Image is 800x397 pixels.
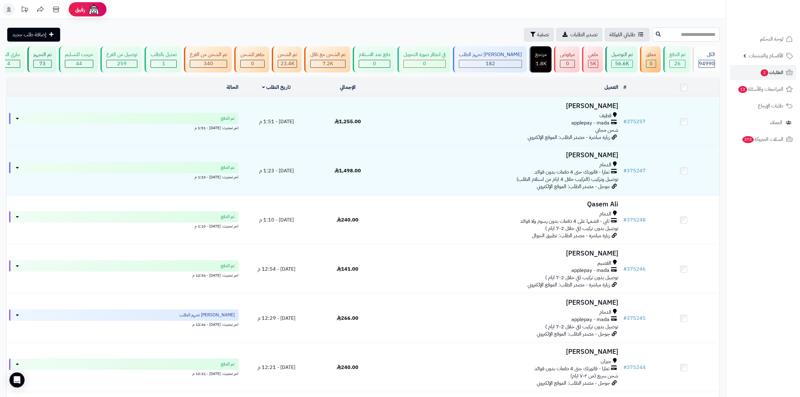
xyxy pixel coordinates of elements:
[9,272,238,278] div: اخر تحديث: [DATE] - 12:54 م
[699,51,715,58] div: الكل
[65,60,93,67] div: 44
[545,274,618,281] span: توصيل بدون تركيب (في خلال 2-7 ايام )
[259,167,294,175] span: [DATE] - 1:23 م
[623,364,627,371] span: #
[151,60,176,67] div: 1
[12,31,46,38] span: إضافة طلب جديد
[386,250,618,257] h3: [PERSON_NAME]
[699,60,715,67] span: 94990
[612,60,632,67] div: 56621
[770,118,782,127] span: العملاء
[9,372,25,388] div: Open Intercom Messenger
[65,51,93,58] div: خرجت للتسليم
[691,46,721,72] a: الكل94990
[337,364,358,371] span: 240.00
[151,51,177,58] div: تعديل بالطلب
[404,60,445,67] div: 0
[535,60,546,67] div: 1811
[76,60,82,67] span: 44
[396,46,452,72] a: في انتظار صورة التحويل 0
[221,115,235,122] span: تم الدفع
[240,51,265,58] div: جاهز للشحن
[639,46,662,72] a: معلق 0
[117,60,127,67] span: 259
[556,28,603,42] a: تصدير الطلبات
[251,60,254,67] span: 0
[524,28,554,42] button: تصفية
[323,60,333,67] span: 7.2K
[278,51,297,58] div: تم الشحن
[534,365,609,372] span: تمارا - فاتورتك حتى 4 دفعات بدون فوائد
[359,51,390,58] div: دفع عند الاستلام
[599,112,611,119] span: قطيف
[588,51,598,58] div: ملغي
[623,265,646,273] a: #375246
[623,167,627,175] span: #
[386,152,618,159] h3: [PERSON_NAME]
[107,60,137,67] div: 259
[75,6,85,13] span: رفيق
[537,183,610,190] span: جوجل - مصدر الطلب: الموقع الإلكتروني
[615,60,629,67] span: 56.6K
[758,101,783,110] span: طلبات الإرجاع
[571,119,609,127] span: applepay - mada
[597,260,611,267] span: القصيم
[143,46,183,72] a: تعديل بالطلب 1
[623,118,627,125] span: #
[9,321,238,327] div: اخر تحديث: [DATE] - 12:46 م
[623,216,646,224] a: #375248
[760,68,783,77] span: الطلبات
[278,60,297,67] div: 23433
[204,60,213,67] span: 340
[609,31,635,38] span: طلباتي المُوكلة
[359,60,390,67] div: 0
[528,134,610,141] span: زيارة مباشرة - مصدر الطلب: الموقع الإلكتروني
[7,60,10,67] span: 4
[258,265,295,273] span: [DATE] - 12:54 م
[386,102,618,110] h3: [PERSON_NAME]
[459,51,522,58] div: [PERSON_NAME] تجهيز الطلب
[106,51,137,58] div: توصيل من الفرع
[520,218,609,225] span: تابي - قسّمها على 4 دفعات بدون رسوم ولا فوائد
[611,51,633,58] div: تم التوصيل
[534,169,609,176] span: تمارا - فاتورتك حتى 4 دفعات بدون فوائد
[233,46,271,72] a: جاهز للشحن 0
[566,60,569,67] span: 0
[646,51,656,58] div: معلق
[9,173,238,180] div: اخر تحديث: [DATE] - 1:23 م
[757,11,794,24] img: logo-2.png
[560,60,574,67] div: 0
[742,135,783,144] span: السلات المتروكة
[738,86,747,93] span: 12
[452,46,528,72] a: [PERSON_NAME] تجهيز الطلب 182
[742,136,754,143] span: 373
[9,370,238,377] div: اخر تحديث: [DATE] - 12:21 م
[649,60,653,67] span: 0
[545,225,618,232] span: توصيل بدون تركيب (في خلال 2-7 ايام )
[334,167,361,175] span: 1,498.00
[423,60,426,67] span: 0
[337,265,358,273] span: 141.00
[26,46,58,72] a: تم التجهيز 73
[403,51,446,58] div: في انتظار صورة التحويل
[221,164,235,171] span: تم الدفع
[459,60,522,67] div: 182
[730,65,796,80] a: الطلبات2
[604,46,639,72] a: تم التوصيل 56.6K
[221,263,235,269] span: تم الدفع
[623,364,646,371] a: #375244
[646,60,656,67] div: 0
[570,31,597,38] span: تصدير الطلبات
[221,361,235,367] span: تم الدفع
[528,46,553,72] a: مرتجع 1.8K
[311,60,345,67] div: 7223
[604,28,650,42] a: طلباتي المُوكلة
[337,216,358,224] span: 240.00
[623,167,646,175] a: #375247
[588,60,598,67] div: 4973
[7,28,60,42] a: إضافة طلب جديد
[258,314,295,322] span: [DATE] - 12:29 م
[623,118,646,125] a: #375257
[670,60,685,67] div: 26
[553,46,581,72] a: مرفوض 0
